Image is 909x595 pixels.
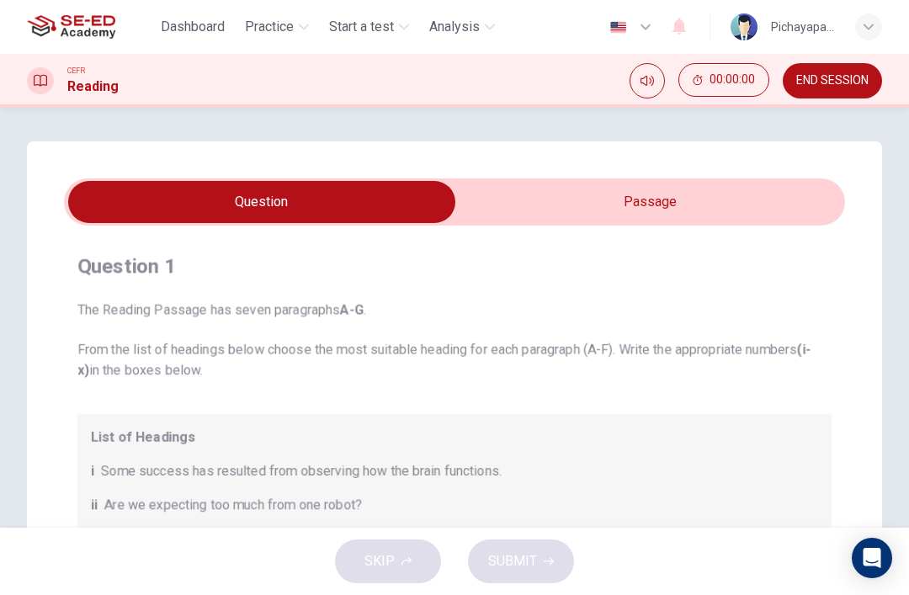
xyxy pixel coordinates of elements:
span: i [91,461,94,481]
span: Are we expecting too much from one robot? [104,495,362,515]
div: Pichayapa Thongtan [771,17,835,37]
span: Dashboard [161,17,225,37]
span: Some success has resulted from observing how the brain functions. [101,461,502,481]
button: END SESSION [783,63,882,98]
img: SE-ED Academy logo [27,10,115,44]
span: 00:00:00 [710,73,755,87]
a: SE-ED Academy logo [27,10,154,44]
div: Mute [630,63,665,98]
h4: Question 1 [77,252,832,279]
img: en [608,21,629,34]
button: 00:00:00 [678,63,769,97]
button: Dashboard [154,12,231,42]
span: List of Headings [91,428,818,448]
span: END SESSION [796,74,869,88]
span: CEFR [67,65,85,77]
b: A-G [340,301,364,317]
span: Start a test [329,17,394,37]
button: Practice [238,12,316,42]
img: Profile picture [731,13,757,40]
span: The Reading Passage has seven paragraphs . From the list of headings below choose the most suitab... [77,300,832,380]
span: Analysis [429,17,480,37]
button: Analysis [423,12,502,42]
span: ii [91,495,98,515]
div: Hide [678,63,769,98]
span: Practice [245,17,294,37]
div: Open Intercom Messenger [852,538,892,578]
h1: Reading [67,77,119,97]
button: Start a test [322,12,416,42]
